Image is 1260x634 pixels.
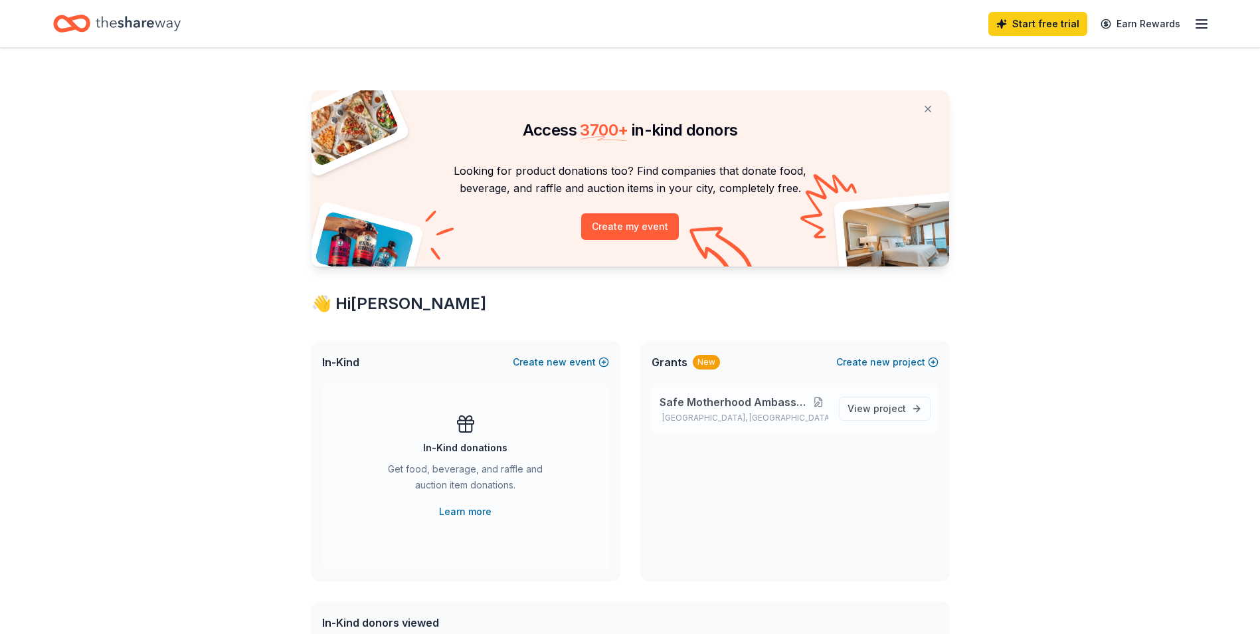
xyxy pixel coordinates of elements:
button: Createnewproject [836,354,939,370]
a: Home [53,8,181,39]
p: Looking for product donations too? Find companies that donate food, beverage, and raffle and auct... [327,162,933,197]
div: In-Kind donations [423,440,507,456]
a: View project [839,397,931,421]
img: Curvy arrow [689,227,756,276]
span: new [547,354,567,370]
span: In-Kind [322,354,359,370]
span: Access in-kind donors [523,120,738,140]
p: [GEOGRAPHIC_DATA], [GEOGRAPHIC_DATA] [660,413,828,423]
div: New [693,355,720,370]
a: Earn Rewards [1093,12,1188,36]
div: In-Kind donors viewed [322,615,590,631]
span: Grants [652,354,687,370]
div: 👋 Hi [PERSON_NAME] [312,293,949,314]
img: Pizza [296,82,400,167]
a: Learn more [439,504,492,520]
span: project [873,403,906,414]
span: Safe Motherhood Ambassador Program [660,394,809,410]
span: 3700 + [580,120,628,140]
button: Createnewevent [513,354,609,370]
a: Start free trial [988,12,1087,36]
span: View [848,401,906,417]
span: new [870,354,890,370]
button: Create my event [581,213,679,240]
div: Get food, beverage, and raffle and auction item donations. [375,461,556,498]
